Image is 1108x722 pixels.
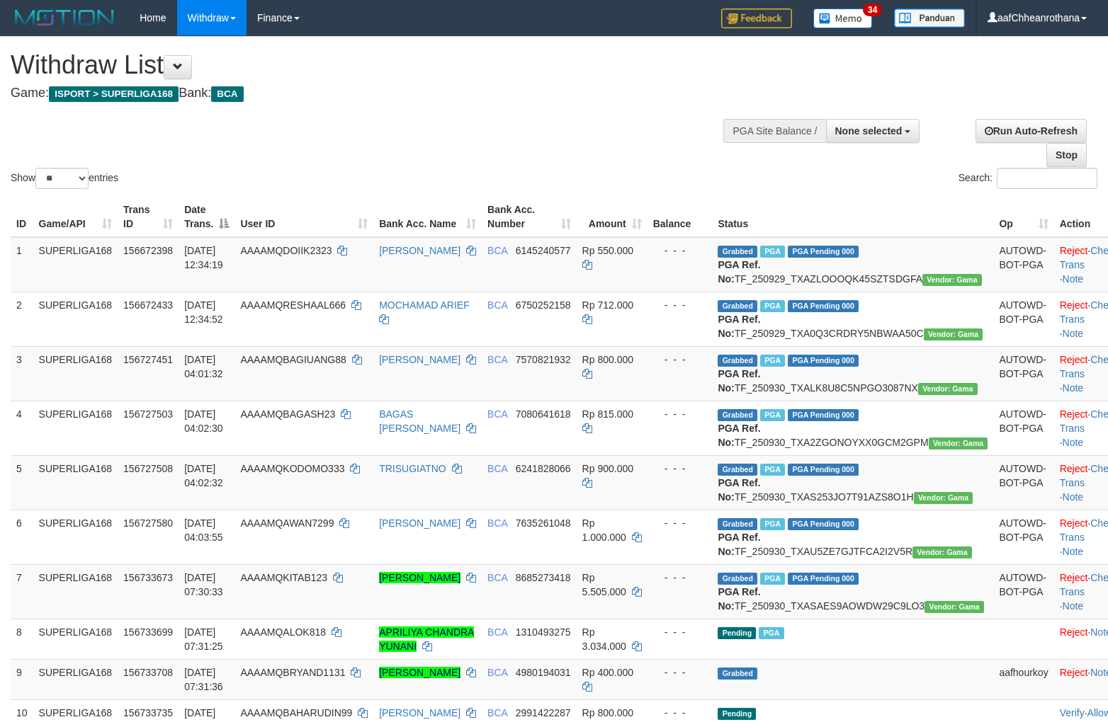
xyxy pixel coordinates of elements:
span: 156727503 [123,408,173,420]
th: Bank Acc. Number: activate to sort column ascending [482,197,577,237]
div: - - - [653,353,707,367]
td: 6 [11,510,33,564]
span: Vendor URL: https://trx31.1velocity.biz [912,546,972,558]
div: - - - [653,407,707,421]
td: AUTOWD-BOT-PGA [993,510,1053,564]
td: TF_250930_TXAU5ZE7GJTFCA2I2V5R [712,510,993,564]
div: - - - [653,571,707,585]
span: Marked by aafchoeunmanni [760,573,785,585]
td: SUPERLIGA168 [33,292,118,346]
th: Trans ID: activate to sort column ascending [118,197,179,237]
h4: Game: Bank: [11,86,725,101]
span: Rp 815.000 [582,408,633,420]
span: BCA [487,299,507,311]
span: Rp 900.000 [582,463,633,474]
span: AAAAMQKODOMO333 [240,463,344,474]
div: - - - [653,665,707,680]
span: BCA [487,626,507,638]
a: Reject [1060,572,1088,583]
span: 156727508 [123,463,173,474]
span: Copy 7635261048 to clipboard [516,517,571,529]
span: Grabbed [718,300,757,312]
a: Note [1063,491,1084,503]
span: Vendor URL: https://trx31.1velocity.biz [924,328,983,340]
span: [DATE] 12:34:52 [184,299,223,325]
img: MOTION_logo.png [11,7,118,28]
td: SUPERLIGA168 [33,510,118,564]
div: - - - [653,625,707,639]
td: AUTOWD-BOT-PGA [993,564,1053,619]
b: PGA Ref. No: [718,477,760,503]
td: AUTOWD-BOT-PGA [993,401,1053,455]
span: Grabbed [718,573,757,585]
a: APRILIYA CHANDRA YUNANI [379,626,474,652]
b: PGA Ref. No: [718,423,760,448]
td: AUTOWD-BOT-PGA [993,292,1053,346]
span: AAAAMQDOIIK2323 [240,245,332,256]
a: [PERSON_NAME] [379,245,460,256]
td: SUPERLIGA168 [33,564,118,619]
a: Reject [1060,245,1088,256]
span: Rp 800.000 [582,354,633,365]
span: 156733699 [123,626,173,638]
span: Copy 6145240577 to clipboard [516,245,571,256]
th: Date Trans.: activate to sort column descending [179,197,234,237]
span: 34 [863,4,882,16]
span: AAAAMQBAGASH23 [240,408,335,420]
span: 156733708 [123,667,173,678]
span: Copy 2991422287 to clipboard [516,707,571,718]
span: 156727580 [123,517,173,529]
div: - - - [653,243,707,258]
a: Reject [1060,517,1088,529]
span: BCA [487,667,507,678]
span: Vendor URL: https://trx31.1velocity.biz [925,601,984,613]
th: Balance [648,197,713,237]
span: PGA Pending [788,246,859,258]
td: AUTOWD-BOT-PGA [993,237,1053,292]
div: - - - [653,706,707,720]
select: Showentries [35,168,89,189]
span: AAAAMQKITAB123 [240,572,327,583]
th: Game/API: activate to sort column ascending [33,197,118,237]
a: Stop [1046,143,1087,167]
span: Copy 1310493275 to clipboard [516,626,571,638]
span: Marked by aafchoeunmanni [759,627,784,639]
span: Vendor URL: https://trx31.1velocity.biz [922,274,982,286]
input: Search: [997,168,1097,189]
img: panduan.png [894,8,965,28]
td: TF_250930_TXASAES9AOWDW29C9LO3 [712,564,993,619]
span: BCA [487,354,507,365]
button: None selected [826,119,920,143]
span: AAAAMQRESHAAL666 [240,299,346,311]
b: PGA Ref. No: [718,314,760,339]
b: PGA Ref. No: [718,368,760,394]
a: Note [1063,546,1084,557]
a: Note [1063,437,1084,448]
a: Reject [1060,299,1088,311]
span: Copy 7570821932 to clipboard [516,354,571,365]
td: SUPERLIGA168 [33,659,118,699]
a: Reject [1060,667,1088,678]
span: [DATE] 04:03:55 [184,517,223,543]
a: TRISUGIATNO [379,463,446,474]
span: Rp 400.000 [582,667,633,678]
span: Grabbed [718,667,757,680]
a: Reject [1060,463,1088,474]
span: Marked by aafchoeunmanni [760,355,785,367]
div: - - - [653,462,707,476]
a: MOCHAMAD ARIEF [379,299,470,311]
th: Amount: activate to sort column ascending [577,197,648,237]
span: PGA Pending [788,355,859,367]
span: BCA [487,707,507,718]
a: Note [1063,328,1084,339]
span: [DATE] 04:01:32 [184,354,223,379]
td: 1 [11,237,33,292]
label: Search: [959,168,1097,189]
span: [DATE] 04:02:30 [184,408,223,434]
th: ID [11,197,33,237]
span: Marked by aafchoeunmanni [760,518,785,530]
td: SUPERLIGA168 [33,237,118,292]
img: Feedback.jpg [721,8,792,28]
td: SUPERLIGA168 [33,619,118,659]
td: aafhourkoy [993,659,1053,699]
